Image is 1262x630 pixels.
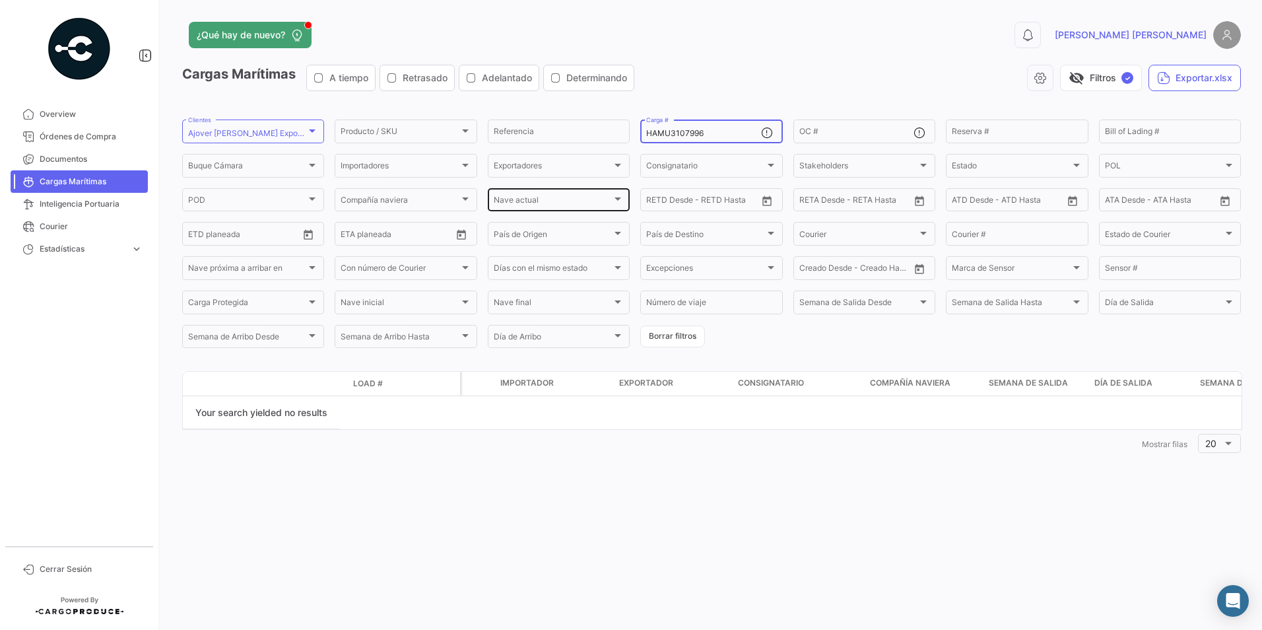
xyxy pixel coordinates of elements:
[188,334,306,343] span: Semana de Arribo Desde
[738,377,804,389] span: Consignatario
[733,372,865,396] datatable-header-cell: Consignatario
[799,197,801,207] input: Desde
[40,131,143,143] span: Órdenes de Compra
[952,197,953,207] input: ATD Desde
[494,334,612,343] span: Día de Arribo
[544,65,634,90] button: Determinando
[640,326,705,347] button: Borrar filtros
[1105,163,1223,172] span: POL
[351,231,404,240] input: Hasta
[1089,372,1195,396] datatable-header-cell: Día de Salida
[11,103,148,125] a: Overview
[188,128,310,138] mat-select-trigger: Ajover [PERSON_NAME] Exporter
[131,243,143,255] span: expand_more
[188,300,306,309] span: Carga Protegida
[188,265,306,275] span: Nave próxima a arribar en
[494,265,612,275] span: Días con el mismo estado
[380,65,454,90] button: Retrasado
[1105,197,1106,207] input: ATA Desde
[329,71,368,85] span: A tiempo
[810,197,863,207] input: Hasta
[11,215,148,238] a: Courier
[1105,300,1223,309] span: Día de Salida
[865,372,983,396] datatable-header-cell: Compañía naviera
[341,265,459,275] span: Con número de Courier
[40,563,143,575] span: Cerrar Sesión
[1094,377,1152,389] span: Día de Salida
[646,231,764,240] span: País de Destino
[619,377,673,389] span: Exportador
[353,378,383,390] span: Load #
[952,163,1070,172] span: Estado
[646,265,764,275] span: Excepciones
[341,163,459,172] span: Importadores
[910,191,929,211] button: Open calendar
[983,372,1089,396] datatable-header-cell: Semana de Salida
[1060,65,1142,91] button: visibility_offFiltros✓
[197,28,285,42] span: ¿Qué hay de nuevo?
[40,153,143,165] span: Documentos
[494,197,612,207] span: Nave actual
[11,148,148,170] a: Documentos
[952,265,1070,275] span: Marca de Sensor
[1069,70,1084,86] span: visibility_off
[341,334,459,343] span: Semana de Arribo Hasta
[1115,197,1168,207] input: ATA Hasta
[494,231,612,240] span: País de Origen
[40,221,143,232] span: Courier
[307,65,375,90] button: A tiempo
[1205,438,1216,449] span: 20
[182,65,638,91] h3: Cargas Marítimas
[298,225,318,244] button: Open calendar
[799,265,801,275] input: Creado Desde
[1055,28,1207,42] span: [PERSON_NAME] [PERSON_NAME]
[1063,191,1082,211] button: Open calendar
[403,71,448,85] span: Retrasado
[657,197,710,207] input: Hasta
[962,197,1015,207] input: ATD Hasta
[341,197,459,207] span: Compañía naviera
[494,300,612,309] span: Nave final
[646,197,648,207] input: Desde
[870,377,950,389] span: Compañía naviera
[494,163,612,172] span: Exportadores
[188,197,306,207] span: POD
[500,377,554,389] span: Importador
[810,265,863,275] input: Creado Hasta
[462,372,495,396] datatable-header-cell: Carga Protegida
[40,176,143,188] span: Cargas Marítimas
[910,259,929,279] button: Open calendar
[189,22,312,48] button: ¿Qué hay de nuevo?
[482,71,532,85] span: Adelantado
[451,225,471,244] button: Open calendar
[427,378,460,389] datatable-header-cell: Póliza
[11,125,148,148] a: Órdenes de Compra
[348,372,427,395] datatable-header-cell: Load #
[209,378,242,389] datatable-header-cell: Modo de Transporte
[188,163,306,172] span: Buque Cámara
[341,231,342,240] input: Desde
[40,198,143,210] span: Inteligencia Portuaria
[1105,231,1223,240] span: Estado de Courier
[1142,439,1187,449] span: Mostrar filas
[1213,21,1241,49] img: placeholder-user.png
[646,163,764,172] span: Consignatario
[1121,72,1133,84] span: ✓
[614,372,733,396] datatable-header-cell: Exportador
[566,71,627,85] span: Determinando
[46,16,112,82] img: powered-by.png
[799,163,917,172] span: Stakeholders
[1148,65,1241,91] button: Exportar.xlsx
[757,191,777,211] button: Open calendar
[799,300,917,309] span: Semana de Salida Desde
[989,377,1068,389] span: Semana de Salida
[1217,585,1249,617] div: Abrir Intercom Messenger
[40,108,143,120] span: Overview
[799,231,917,240] span: Courier
[952,300,1070,309] span: Semana de Salida Hasta
[11,170,148,193] a: Cargas Marítimas
[1215,191,1235,211] button: Open calendar
[242,378,348,389] datatable-header-cell: Estado de Envio
[199,231,251,240] input: Hasta
[11,193,148,215] a: Inteligencia Portuaria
